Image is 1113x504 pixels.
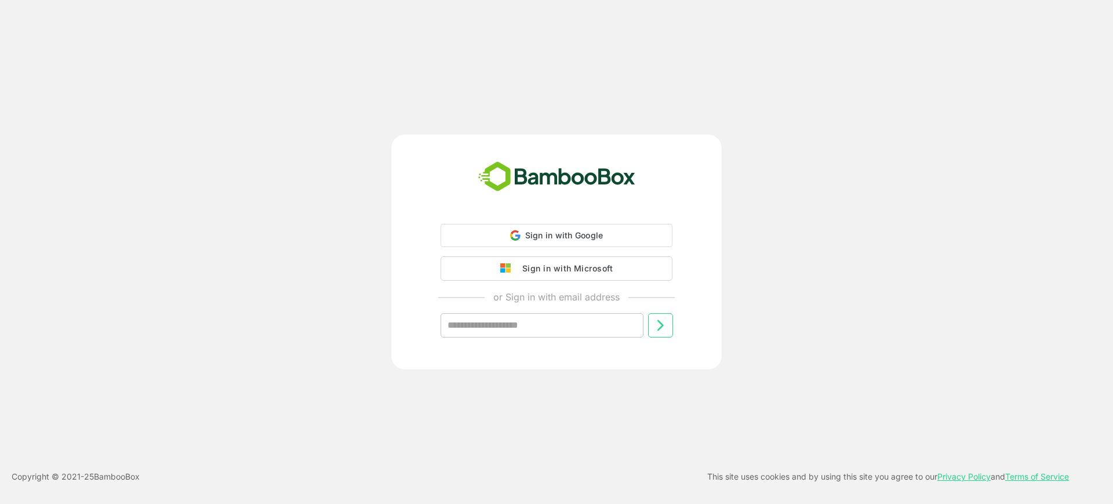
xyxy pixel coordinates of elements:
a: Terms of Service [1005,472,1069,481]
div: Sign in with Google [441,224,672,247]
img: google [500,263,517,274]
span: Sign in with Google [525,230,603,240]
p: Copyright © 2021- 25 BambooBox [12,470,140,484]
button: Sign in with Microsoft [441,256,672,281]
p: This site uses cookies and by using this site you agree to our and [707,470,1069,484]
p: or Sign in with email address [493,290,620,304]
a: Privacy Policy [937,472,991,481]
img: bamboobox [472,158,642,196]
div: Sign in with Microsoft [517,261,613,276]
